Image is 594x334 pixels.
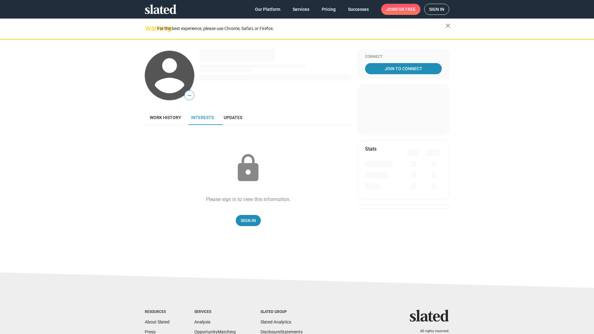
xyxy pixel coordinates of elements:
[429,4,444,15] span: Sign in
[288,4,314,15] a: Services
[260,319,291,324] a: Slated Analytics
[322,4,336,15] span: Pricing
[348,4,369,15] span: Successes
[444,22,452,29] mat-icon: close
[185,92,194,100] span: —
[365,54,442,59] div: Connect
[255,4,280,15] span: Our Platform
[219,110,247,125] a: Updates
[241,215,256,226] span: Sign In
[145,110,186,125] a: Work history
[365,63,442,74] a: Join To Connect
[206,196,291,203] div: Please sign in to view this information.
[145,24,153,32] mat-icon: warning
[424,4,449,15] a: Sign in
[233,153,264,184] mat-icon: lock
[343,4,374,15] a: Successes
[236,215,261,226] a: Sign In
[194,310,236,315] div: Services
[145,310,170,315] div: Resources
[191,115,214,120] span: Interests
[157,24,445,33] div: For the best experience, please use Chrome, Safari, or Firefox.
[366,63,441,74] span: Join To Connect
[260,310,303,315] div: Slated Group
[386,4,415,15] span: Join
[293,4,309,15] span: Services
[186,110,219,125] a: Interests
[194,319,210,324] a: Analysis
[396,4,415,15] span: for free
[250,4,285,15] a: Our Platform
[365,146,377,152] mat-card-title: Stats
[150,115,181,120] span: Work history
[145,319,170,324] a: About Slated
[381,4,420,15] a: Joinfor free
[317,4,341,15] a: Pricing
[224,115,242,120] span: Updates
